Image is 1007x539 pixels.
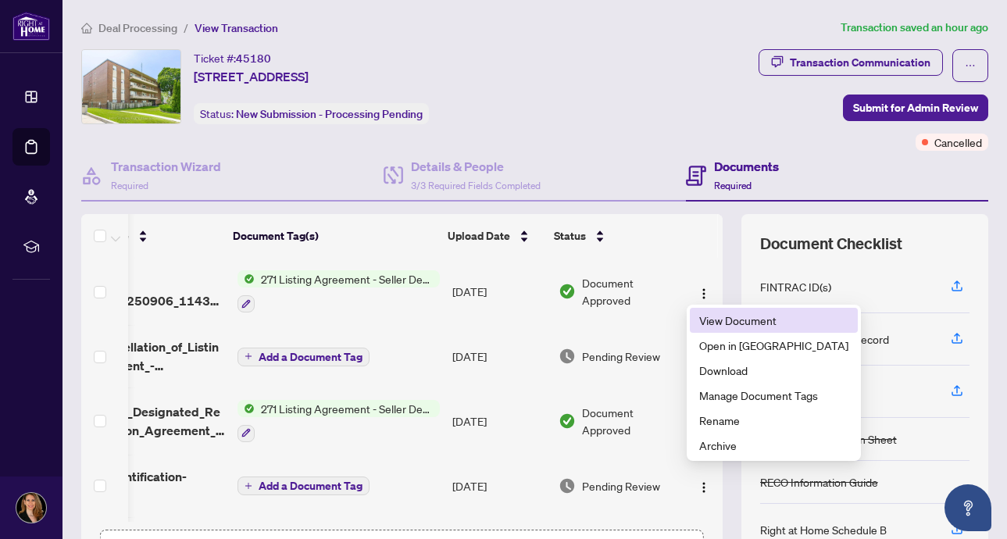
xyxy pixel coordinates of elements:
[12,12,50,41] img: logo
[760,233,902,255] span: Document Checklist
[760,278,831,295] div: FINTRAC ID(s)
[237,348,370,366] button: Add a Document Tag
[446,387,552,455] td: [DATE]
[259,352,362,362] span: Add a Document Tag
[691,473,716,498] button: Logo
[582,404,679,438] span: Document Approved
[245,482,252,490] span: plus
[559,412,576,430] img: Document Status
[194,67,309,86] span: [STREET_ADDRESS]
[853,95,978,120] span: Submit for Admin Review
[81,23,92,34] span: home
[66,402,225,440] span: 271_Seller_Designated_Representation_Agreement_Authority_to_Offer_for_Sale_-_PropTx-[PERSON_NAME]...
[448,227,510,245] span: Upload Date
[255,400,440,417] span: 271 Listing Agreement - Seller Designated Representation Agreement Authority to Offer for Sale
[446,325,552,387] td: [DATE]
[111,157,221,176] h4: Transaction Wizard
[559,477,576,494] img: Document Status
[237,477,370,495] button: Add a Document Tag
[446,258,552,325] td: [DATE]
[184,19,188,37] li: /
[698,287,710,300] img: Logo
[111,180,148,191] span: Required
[237,270,255,287] img: Status Icon
[760,473,878,491] div: RECO Information Guide
[411,157,541,176] h4: Details & People
[554,227,586,245] span: Status
[98,21,177,35] span: Deal Processing
[790,50,930,75] div: Transaction Communication
[194,103,429,124] div: Status:
[237,476,370,496] button: Add a Document Tag
[582,477,660,494] span: Pending Review
[259,480,362,491] span: Add a Document Tag
[841,19,988,37] article: Transaction saved an hour ago
[945,484,991,531] button: Open asap
[237,346,370,366] button: Add a Document Tag
[66,467,225,505] span: fintrac-identification-record-[PERSON_NAME]-20250717-114422.pdf
[55,214,227,258] th: (6) File Name
[237,400,440,442] button: Status Icon271 Listing Agreement - Seller Designated Representation Agreement Authority to Offer ...
[195,21,278,35] span: View Transaction
[843,95,988,121] button: Submit for Admin Review
[441,214,548,258] th: Upload Date
[699,337,848,354] span: Open in [GEOGRAPHIC_DATA]
[582,274,679,309] span: Document Approved
[965,60,976,71] span: ellipsis
[559,348,576,365] img: Document Status
[559,283,576,300] img: Document Status
[760,521,887,538] div: Right at Home Schedule B
[582,348,660,365] span: Pending Review
[66,273,225,310] span: Donmills Branch_20250906_114351.pdf
[714,157,779,176] h4: Documents
[699,387,848,404] span: Manage Document Tags
[82,50,180,123] img: IMG-C12287408_1.jpg
[548,214,680,258] th: Status
[698,481,710,494] img: Logo
[699,362,848,379] span: Download
[66,337,225,375] span: 242_Cancellation_of_Listing_Agreement_-_Authority_to_Offer_for_Sale_-_PropTx-[PERSON_NAME].pdf
[227,214,441,258] th: Document Tag(s)
[699,437,848,454] span: Archive
[759,49,943,76] button: Transaction Communication
[255,270,440,287] span: 271 Listing Agreement - Seller Designated Representation Agreement Authority to Offer for Sale
[245,352,252,360] span: plus
[237,270,440,312] button: Status Icon271 Listing Agreement - Seller Designated Representation Agreement Authority to Offer ...
[714,180,752,191] span: Required
[699,312,848,329] span: View Document
[691,279,716,304] button: Logo
[934,134,982,151] span: Cancelled
[699,412,848,429] span: Rename
[236,52,271,66] span: 45180
[237,400,255,417] img: Status Icon
[194,49,271,67] div: Ticket #:
[411,180,541,191] span: 3/3 Required Fields Completed
[16,493,46,523] img: Profile Icon
[236,107,423,121] span: New Submission - Processing Pending
[446,455,552,517] td: [DATE]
